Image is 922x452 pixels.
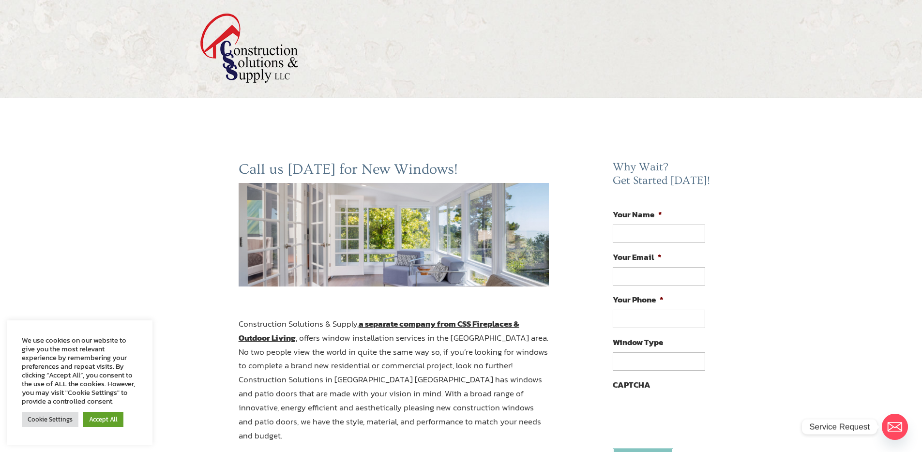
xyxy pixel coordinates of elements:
h2: Call us [DATE] for New Windows! [239,161,549,183]
label: Your Phone [613,294,664,305]
img: logo [200,13,299,83]
a: Accept All [83,412,123,427]
img: windows-jacksonville-fl-ormond-beach-fl-construction-solutions [239,183,549,286]
div: We use cookies on our website to give you the most relevant experience by remembering your prefer... [22,336,138,406]
label: Window Type [613,337,663,347]
strong: a separate company from CSS Fireplaces & Outdoor Living [239,317,519,344]
a: Cookie Settings [22,412,78,427]
label: CAPTCHA [613,379,650,390]
p: Construction Solutions & Supply, , offers window installation services in the [GEOGRAPHIC_DATA] a... [239,317,549,451]
h2: Why Wait? Get Started [DATE]! [613,161,712,192]
iframe: reCAPTCHA [613,395,760,433]
label: Your Email [613,252,662,262]
a: Email [882,414,908,440]
label: Your Name [613,209,662,220]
